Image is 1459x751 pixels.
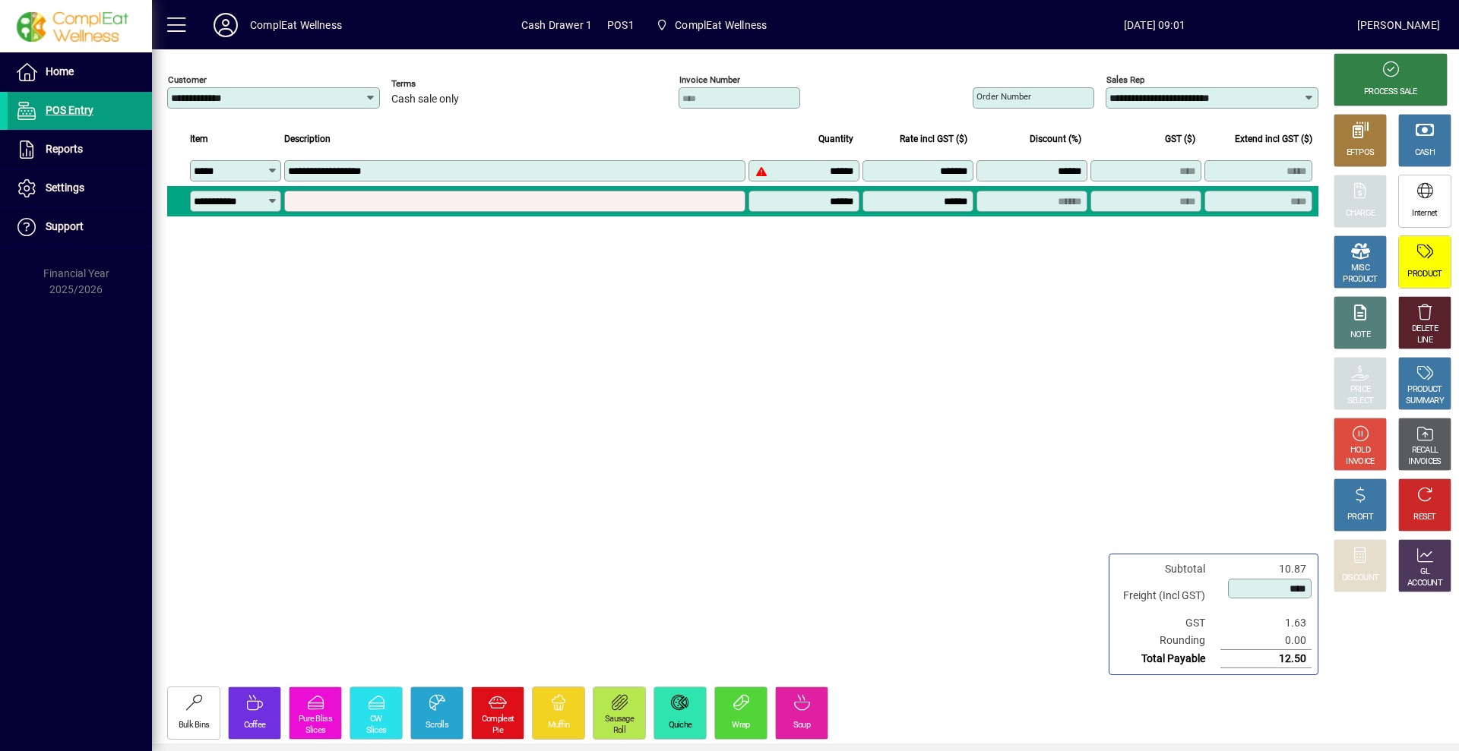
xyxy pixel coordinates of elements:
div: Slices [305,725,326,737]
span: POS1 [607,13,635,37]
div: RECALL [1412,445,1438,456]
span: ComplEat Wellness [650,11,773,39]
span: POS Entry [46,104,93,116]
div: RESET [1413,512,1436,523]
span: Support [46,220,84,232]
div: PRICE [1350,384,1371,396]
div: ComplEat Wellness [250,13,342,37]
span: Cash sale only [391,93,459,106]
div: Soup [793,720,810,731]
span: Reports [46,143,83,155]
span: Extend incl GST ($) [1235,131,1312,147]
div: CHARGE [1346,208,1375,219]
div: EFTPOS [1347,147,1375,159]
td: 10.87 [1220,560,1312,578]
div: Slices [366,725,387,737]
mat-label: Customer [168,74,207,85]
div: MISC [1351,263,1369,274]
div: Compleat [482,714,514,725]
td: 0.00 [1220,632,1312,650]
span: Quantity [818,131,853,147]
td: Total Payable [1116,650,1220,668]
td: Freight (Incl GST) [1116,578,1220,614]
td: 12.50 [1220,650,1312,668]
div: Muffin [548,720,570,731]
span: Rate incl GST ($) [900,131,967,147]
span: Home [46,65,74,77]
span: Terms [391,79,483,89]
div: Roll [613,725,625,737]
div: Quiche [669,720,692,731]
div: HOLD [1350,445,1370,456]
div: Pie [492,725,503,737]
div: DISCOUNT [1342,573,1378,584]
div: INVOICE [1346,456,1374,468]
div: PRODUCT [1407,269,1442,280]
div: Bulk Bins [179,720,210,731]
td: Rounding [1116,632,1220,650]
mat-label: Sales rep [1106,74,1144,85]
td: 1.63 [1220,614,1312,632]
div: PROFIT [1347,512,1373,523]
div: ACCOUNT [1407,578,1442,589]
a: Reports [8,131,152,169]
span: Cash Drawer 1 [521,13,592,37]
div: SUMMARY [1406,396,1444,407]
div: PRODUCT [1343,274,1377,286]
span: ComplEat Wellness [675,13,767,37]
div: LINE [1417,335,1432,346]
div: CW [370,714,382,725]
div: CASH [1415,147,1435,159]
div: INVOICES [1408,456,1441,468]
span: [DATE] 09:01 [952,13,1357,37]
div: Coffee [244,720,266,731]
div: Sausage [605,714,634,725]
button: Profile [201,11,250,39]
div: PRODUCT [1407,384,1442,396]
div: Pure Bliss [299,714,332,725]
a: Settings [8,169,152,207]
div: GL [1420,566,1430,578]
div: SELECT [1347,396,1374,407]
div: Internet [1412,208,1437,219]
a: Home [8,53,152,91]
div: DELETE [1412,323,1438,335]
div: Wrap [732,720,749,731]
div: NOTE [1350,330,1370,341]
span: Discount (%) [1030,131,1081,147]
mat-label: Order number [976,91,1031,102]
span: GST ($) [1165,131,1195,147]
span: Description [284,131,331,147]
a: Support [8,208,152,246]
td: Subtotal [1116,560,1220,578]
span: Item [190,131,208,147]
td: GST [1116,614,1220,632]
span: Settings [46,181,84,194]
div: [PERSON_NAME] [1357,13,1440,37]
mat-label: Invoice number [679,74,740,85]
div: Scrolls [426,720,448,731]
div: PROCESS SALE [1364,87,1417,98]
